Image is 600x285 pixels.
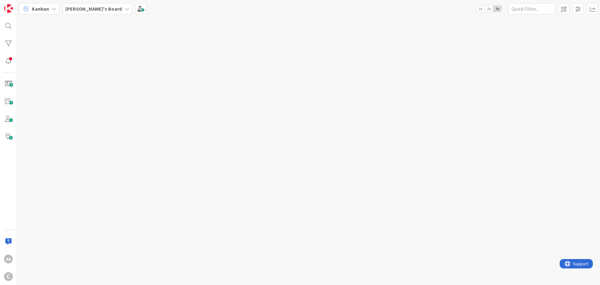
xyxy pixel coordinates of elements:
div: AA [4,255,13,263]
span: 1x [476,6,485,12]
span: 2x [485,6,493,12]
span: Support [13,1,28,8]
img: Visit kanbanzone.com [4,4,13,13]
b: [PERSON_NAME]'s Board [65,6,122,12]
span: 3x [493,6,502,12]
span: Kanban [32,5,49,13]
input: Quick Filter... [508,3,555,14]
div: C [4,272,13,281]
